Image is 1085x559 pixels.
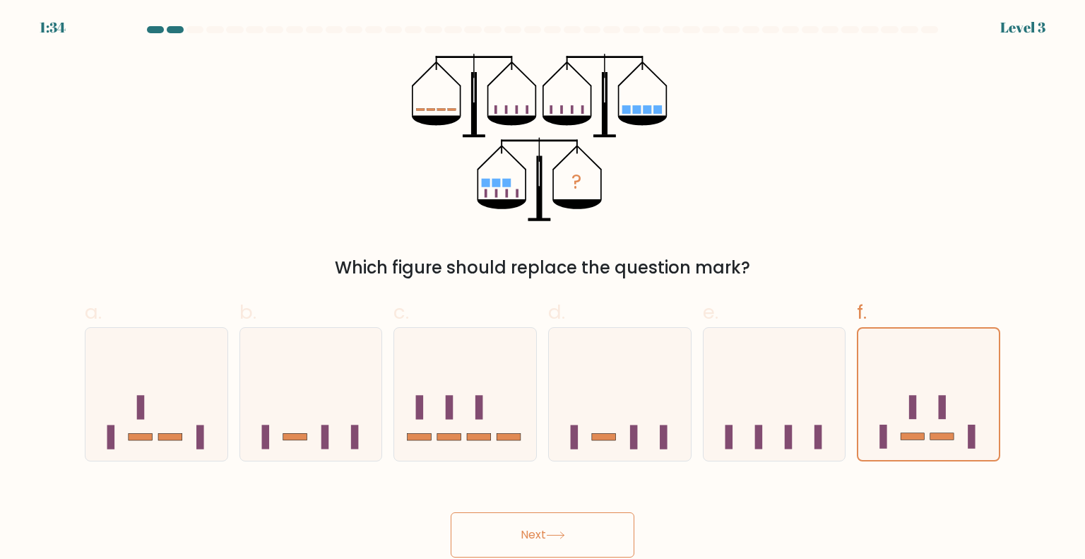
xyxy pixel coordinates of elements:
[393,298,409,326] span: c.
[85,298,102,326] span: a.
[451,512,634,558] button: Next
[239,298,256,326] span: b.
[548,298,565,326] span: d.
[857,298,867,326] span: f.
[40,17,66,38] div: 1:34
[572,169,582,196] tspan: ?
[1000,17,1045,38] div: Level 3
[93,255,992,281] div: Which figure should replace the question mark?
[703,298,718,326] span: e.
